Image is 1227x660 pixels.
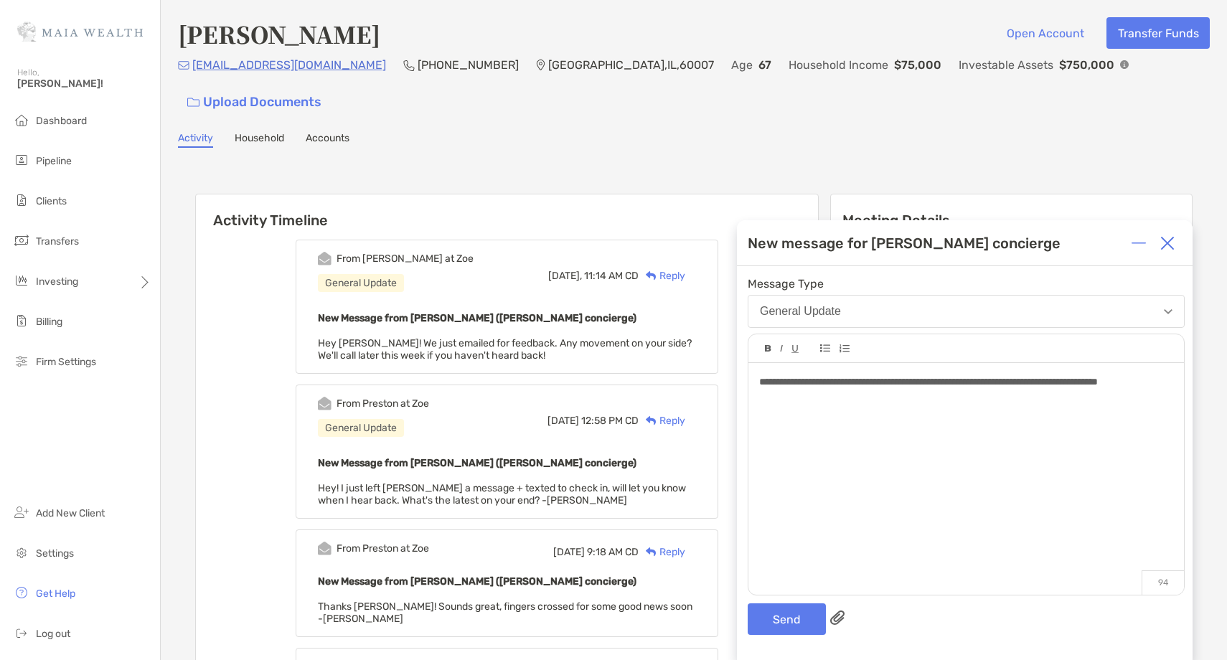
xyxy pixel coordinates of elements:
button: General Update [748,295,1185,328]
p: Investable Assets [959,56,1053,74]
div: General Update [318,274,404,292]
img: Location Icon [536,60,545,71]
h6: Activity Timeline [196,194,818,229]
img: Zoe Logo [17,6,143,57]
img: Reply icon [646,271,657,280]
p: [PHONE_NUMBER] [418,56,519,74]
span: Billing [36,316,62,328]
img: Event icon [318,397,332,410]
span: [DATE] [553,546,585,558]
h4: [PERSON_NAME] [178,17,380,50]
div: From Preston at Zoe [337,542,429,555]
div: General Update [318,419,404,437]
img: Editor control icon [780,345,783,352]
img: Phone Icon [403,60,415,71]
p: 67 [758,56,771,74]
img: settings icon [13,544,30,561]
img: Reply icon [646,416,657,425]
span: [PERSON_NAME]! [17,77,151,90]
b: New Message from [PERSON_NAME] ([PERSON_NAME] concierge) [318,312,636,324]
img: paperclip attachments [830,610,845,625]
button: Send [748,603,826,635]
img: button icon [187,98,199,108]
span: Message Type [748,277,1185,291]
img: pipeline icon [13,151,30,169]
span: 11:14 AM CD [584,270,639,282]
span: Clients [36,195,67,207]
p: [EMAIL_ADDRESS][DOMAIN_NAME] [192,56,386,74]
div: Reply [639,413,685,428]
a: Activity [178,132,213,148]
img: logout icon [13,624,30,641]
p: [GEOGRAPHIC_DATA] , IL , 60007 [548,56,714,74]
a: Upload Documents [178,87,331,118]
span: 12:58 PM CD [581,415,639,427]
img: firm-settings icon [13,352,30,369]
img: investing icon [13,272,30,289]
img: billing icon [13,312,30,329]
img: Event icon [318,252,332,265]
img: Editor control icon [791,345,799,353]
span: Pipeline [36,155,72,167]
img: get-help icon [13,584,30,601]
span: Settings [36,547,74,560]
span: Firm Settings [36,356,96,368]
span: [DATE], [548,270,582,282]
img: Reply icon [646,547,657,557]
span: Transfers [36,235,79,247]
img: transfers icon [13,232,30,249]
img: Editor control icon [839,344,850,353]
span: Get Help [36,588,75,600]
img: Info Icon [1120,60,1129,69]
div: Reply [639,544,685,560]
p: $750,000 [1059,56,1114,74]
div: New message for [PERSON_NAME] concierge [748,235,1061,252]
p: Household Income [789,56,888,74]
p: $75,000 [894,56,941,74]
img: Editor control icon [820,344,830,352]
span: Hey! I just left [PERSON_NAME] a message + texted to check in, will let you know when I hear back... [318,482,686,506]
img: Event icon [318,542,332,555]
div: Reply [639,268,685,283]
p: Meeting Details [842,212,1181,230]
img: Expand or collapse [1132,236,1146,250]
span: Log out [36,628,70,640]
span: Thanks [PERSON_NAME]! Sounds great, fingers crossed for some good news soon -[PERSON_NAME] [318,600,692,625]
div: From [PERSON_NAME] at Zoe [337,253,474,265]
span: 9:18 AM CD [587,546,639,558]
span: Dashboard [36,115,87,127]
span: Hey [PERSON_NAME]! We just emailed for feedback. Any movement on your side? We'll call later this... [318,337,692,362]
span: [DATE] [547,415,579,427]
img: Email Icon [178,61,189,70]
p: Age [731,56,753,74]
span: Investing [36,275,78,288]
p: 94 [1142,570,1184,595]
b: New Message from [PERSON_NAME] ([PERSON_NAME] concierge) [318,575,636,588]
img: add_new_client icon [13,504,30,521]
img: dashboard icon [13,111,30,128]
div: General Update [760,305,841,318]
img: clients icon [13,192,30,209]
a: Accounts [306,132,349,148]
button: Transfer Funds [1106,17,1210,49]
div: From Preston at Zoe [337,397,429,410]
button: Open Account [995,17,1095,49]
b: New Message from [PERSON_NAME] ([PERSON_NAME] concierge) [318,457,636,469]
span: Add New Client [36,507,105,519]
a: Household [235,132,284,148]
img: Close [1160,236,1175,250]
img: Open dropdown arrow [1164,309,1172,314]
img: Editor control icon [765,345,771,352]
